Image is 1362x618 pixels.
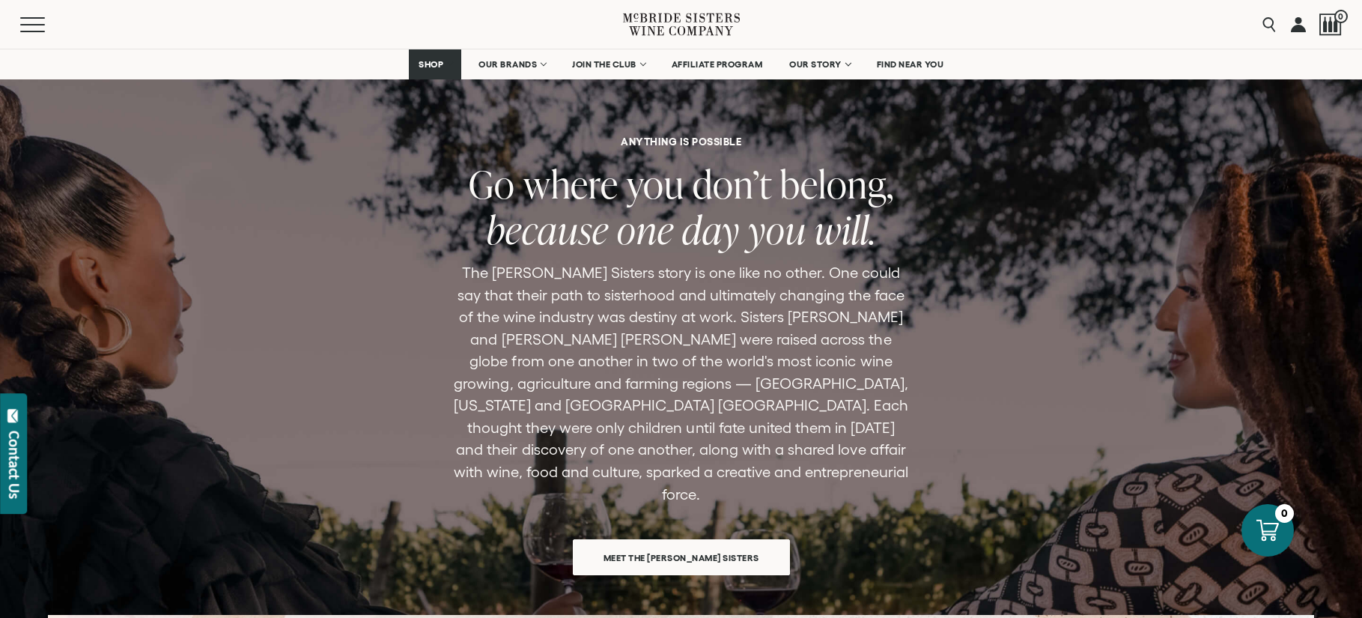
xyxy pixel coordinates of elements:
span: where [523,158,618,210]
a: SHOP [409,49,461,79]
span: you [627,158,684,210]
a: Meet the [PERSON_NAME] Sisters [573,539,790,575]
span: because [487,204,609,255]
span: 0 [1334,10,1348,23]
span: don’t [693,158,772,210]
a: JOIN THE CLUB [562,49,654,79]
a: FIND NEAR YOU [867,49,954,79]
span: OUR STORY [789,59,842,70]
button: Mobile Menu Trigger [20,17,74,32]
span: JOIN THE CLUB [572,59,636,70]
span: OUR BRANDS [478,59,537,70]
span: FIND NEAR YOU [877,59,944,70]
span: belong, [780,158,894,210]
div: Contact Us [7,431,22,499]
span: Meet the [PERSON_NAME] Sisters [577,543,785,572]
p: The [PERSON_NAME] Sisters story is one like no other. One could say that their path to sisterhood... [452,262,910,506]
span: SHOP [419,59,444,70]
span: one [617,204,674,255]
span: you [748,204,806,255]
span: day [682,204,740,255]
a: OUR BRANDS [469,49,555,79]
h6: ANYTHING IS POSSIBLE [621,136,741,147]
a: AFFILIATE PROGRAM [662,49,773,79]
a: OUR STORY [779,49,860,79]
span: Go [469,158,515,210]
span: AFFILIATE PROGRAM [672,59,763,70]
span: will. [815,204,876,255]
div: 0 [1275,504,1294,523]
